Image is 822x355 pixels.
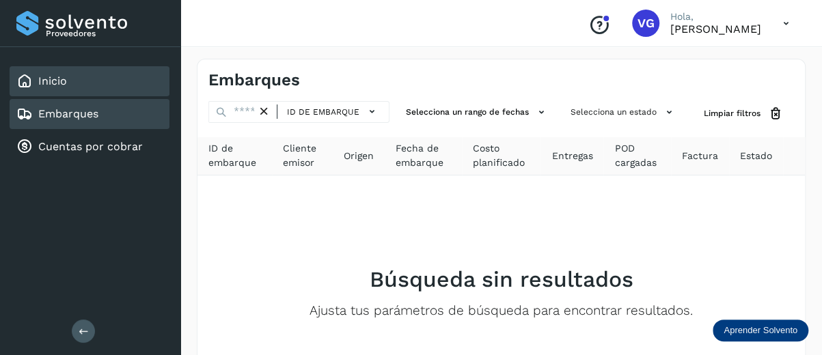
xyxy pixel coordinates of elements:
[740,149,772,163] span: Estado
[551,149,592,163] span: Entregas
[614,141,660,170] span: POD cargadas
[344,149,374,163] span: Origen
[396,141,451,170] span: Fecha de embarque
[670,23,761,35] p: VIRIDIANA GONZALEZ MENDOZA
[10,66,169,96] div: Inicio
[473,141,530,170] span: Costo planificado
[38,107,98,120] a: Embarques
[682,149,718,163] span: Factura
[724,325,797,336] p: Aprender Solvento
[283,141,322,170] span: Cliente emisor
[38,74,67,87] a: Inicio
[370,266,633,292] h2: Búsqueda sin resultados
[565,101,682,124] button: Selecciona un estado
[208,141,261,170] span: ID de embarque
[38,140,143,153] a: Cuentas por cobrar
[10,132,169,162] div: Cuentas por cobrar
[10,99,169,129] div: Embarques
[287,106,359,118] span: ID de embarque
[693,101,794,126] button: Limpiar filtros
[208,70,300,90] h4: Embarques
[283,102,383,122] button: ID de embarque
[670,11,761,23] p: Hola,
[310,303,693,319] p: Ajusta tus parámetros de búsqueda para encontrar resultados.
[46,29,164,38] p: Proveedores
[704,107,761,119] span: Limpiar filtros
[400,101,554,124] button: Selecciona un rango de fechas
[713,319,808,341] div: Aprender Solvento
